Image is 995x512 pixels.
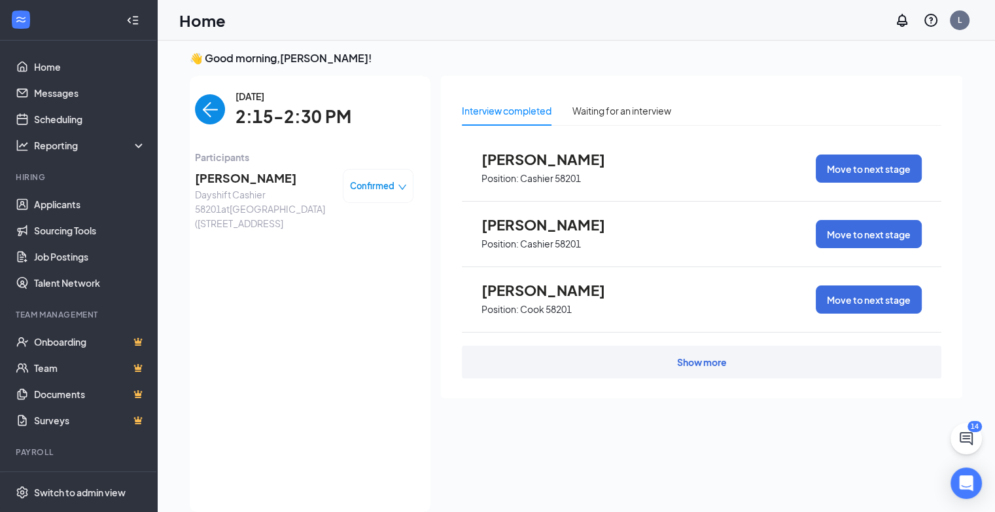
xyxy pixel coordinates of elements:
div: 14 [968,421,982,432]
a: Job Postings [34,244,146,270]
button: back-button [195,94,225,124]
div: Payroll [16,447,143,458]
svg: QuestionInfo [923,12,939,28]
p: Cook 58201 [520,303,572,316]
svg: Collapse [126,14,139,27]
a: Applicants [34,191,146,217]
a: OnboardingCrown [34,329,146,355]
h1: Home [179,9,226,31]
span: [PERSON_NAME] [481,216,625,233]
div: Interview completed [462,103,551,118]
a: SurveysCrown [34,407,146,433]
a: Home [34,54,146,80]
a: Sourcing Tools [34,217,146,244]
span: [DATE] [236,89,351,103]
span: Dayshift Cashier 58201 at [GEOGRAPHIC_DATA] ([STREET_ADDRESS] [195,187,332,230]
div: Open Intercom Messenger [951,467,982,499]
svg: Settings [16,486,29,499]
button: Move to next stage [816,220,922,248]
div: Waiting for an interview [572,103,671,118]
div: L [958,14,962,26]
span: Confirmed [350,179,394,192]
p: Position: [481,303,519,316]
span: [PERSON_NAME] [481,151,625,168]
svg: ChatActive [958,431,974,447]
div: Hiring [16,172,143,183]
svg: Analysis [16,139,29,152]
div: Switch to admin view [34,486,126,499]
button: ChatActive [951,423,982,454]
p: Position: [481,172,519,185]
span: down [398,183,407,192]
a: PayrollCrown [34,466,146,492]
div: Reporting [34,139,147,152]
div: Team Management [16,309,143,320]
h3: 👋 Good morning, [PERSON_NAME] ! [190,51,962,65]
span: [PERSON_NAME] [195,169,332,187]
svg: WorkstreamLogo [14,13,27,26]
a: Talent Network [34,270,146,296]
button: Move to next stage [816,155,922,183]
span: Participants [195,150,413,164]
p: Cashier 58201 [520,172,581,185]
span: 2:15-2:30 PM [236,103,351,130]
a: Scheduling [34,106,146,132]
p: Cashier 58201 [520,238,581,250]
a: TeamCrown [34,355,146,381]
a: DocumentsCrown [34,381,146,407]
p: Position: [481,238,519,250]
svg: Notifications [894,12,910,28]
div: Show more [677,356,727,369]
button: Move to next stage [816,285,922,314]
a: Messages [34,80,146,106]
span: [PERSON_NAME] [481,282,625,299]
